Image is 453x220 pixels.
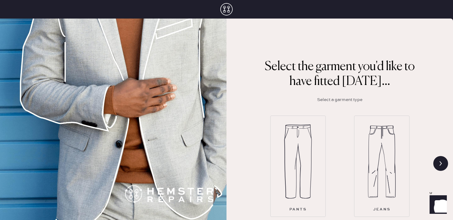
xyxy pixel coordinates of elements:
[368,125,396,199] img: Garment type
[263,59,417,89] p: Select the garment you'd like to have fitted [DATE]...
[284,125,312,199] img: Garment type
[317,96,362,103] p: Select a garment type
[424,192,450,219] iframe: Front Chat
[289,206,307,213] div: Pants
[373,206,391,213] div: Jeans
